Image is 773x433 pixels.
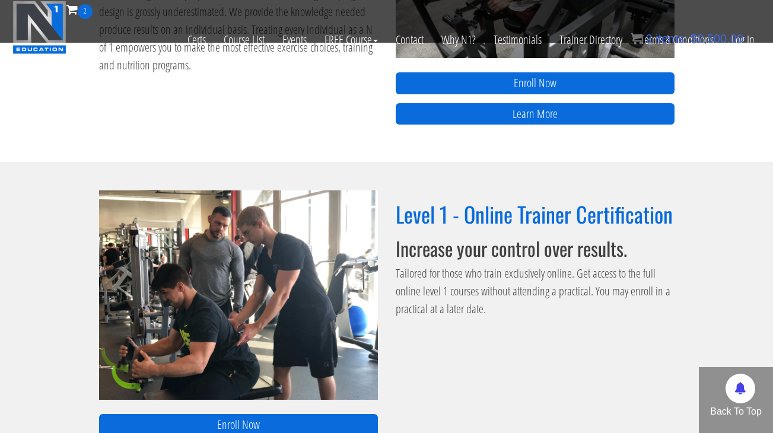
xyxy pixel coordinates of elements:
[631,32,743,45] a: 2 items: $2,500.00
[387,19,432,61] a: Contact
[691,32,697,45] span: $
[723,19,764,61] a: Log In
[99,190,378,400] img: n1-trainer
[12,1,66,54] img: n1-education
[396,265,675,318] p: Tailored for those who train exclusively online. Get access to the full online level 1 courses wi...
[396,103,675,125] a: Learn More
[215,19,273,61] a: Course List
[551,19,631,61] a: Trainer Directory
[485,19,551,61] a: Testimonials
[78,4,93,19] span: 2
[432,19,485,61] a: Why N1?
[656,32,687,45] span: items:
[631,19,723,61] a: Terms & Conditions
[179,19,215,61] a: Certs
[66,1,93,17] a: 2
[396,202,675,226] h2: Level 1 - Online Trainer Certification
[396,238,675,259] h3: Increase your control over results.
[645,32,652,45] span: 2
[316,19,387,61] a: FREE Course
[396,72,675,94] a: Enroll Now
[631,33,642,44] img: icon11.png
[273,19,316,61] a: Events
[691,32,743,45] bdi: 2,500.00
[699,405,773,419] p: Back To Top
